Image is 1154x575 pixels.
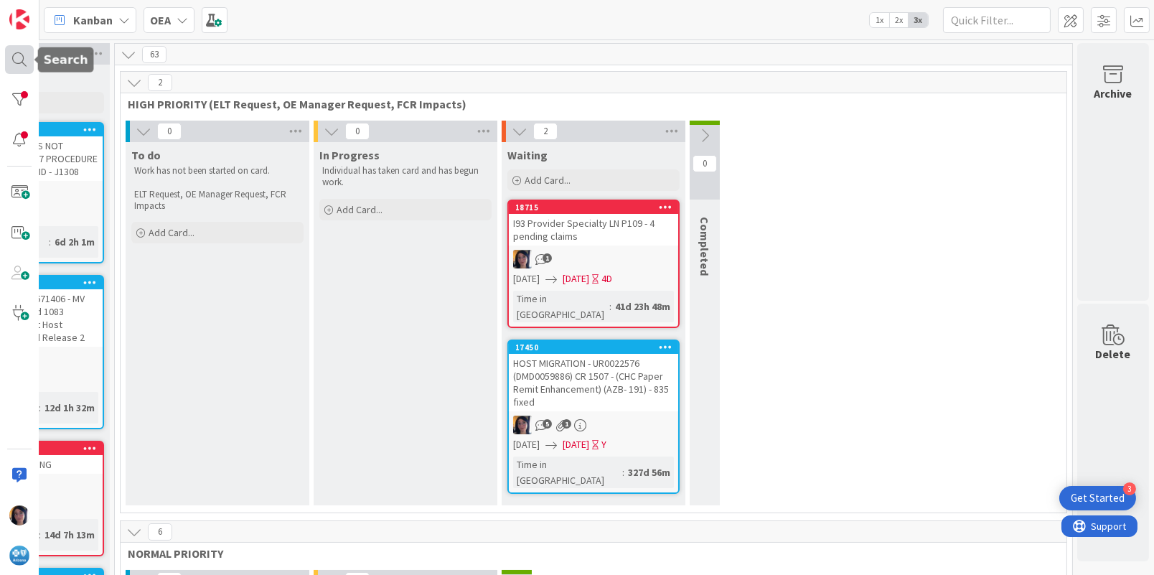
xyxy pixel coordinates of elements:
[509,341,678,354] div: 17450
[39,527,41,543] span: :
[134,189,301,212] p: ELT Request, OE Manager Request, FCR Impacts
[513,291,609,322] div: Time in [GEOGRAPHIC_DATA]
[525,174,571,187] span: Add Card...
[134,165,301,177] p: Work has not been started on card.
[563,271,589,286] span: [DATE]
[148,523,172,541] span: 6
[509,354,678,411] div: HOST MIGRATION - UR0022576 (DMD0059886) CR 1507 - (CHC Paper Remit Enhancement) (AZB- 191) - 835 ...
[322,165,489,189] p: Individual has taken card and has begun work.
[149,226,194,239] span: Add Card...
[49,234,51,250] span: :
[507,340,680,494] a: 17450HOST MIGRATION - UR0022576 (DMD0059886) CR 1507 - (CHC Paper Remit Enhancement) (AZB- 191) -...
[1094,85,1132,102] div: Archive
[142,46,166,63] span: 63
[131,148,161,162] span: To do
[698,217,712,276] span: Completed
[870,13,889,27] span: 1x
[622,464,624,480] span: :
[507,200,680,328] a: 18715I93 Provider Specialty LN P109 - 4 pending claimsTC[DATE][DATE]4DTime in [GEOGRAPHIC_DATA]:4...
[44,53,88,67] h5: Search
[601,437,606,452] div: Y
[533,123,558,140] span: 2
[693,155,717,172] span: 0
[515,342,678,352] div: 17450
[128,546,1049,561] span: NORMAL PRIORITY
[1123,482,1136,495] div: 3
[30,2,65,19] span: Support
[563,437,589,452] span: [DATE]
[39,400,41,416] span: :
[319,148,380,162] span: In Progress
[345,123,370,140] span: 0
[157,123,182,140] span: 0
[509,341,678,411] div: 17450HOST MIGRATION - UR0022576 (DMD0059886) CR 1507 - (CHC Paper Remit Enhancement) (AZB- 191) -...
[509,416,678,434] div: TC
[150,13,171,27] b: OEA
[9,505,29,525] img: TC
[509,201,678,246] div: 18715I93 Provider Specialty LN P109 - 4 pending claims
[909,13,928,27] span: 3x
[73,11,113,29] span: Kanban
[1096,345,1131,363] div: Delete
[513,437,540,452] span: [DATE]
[601,271,612,286] div: 4D
[513,271,540,286] span: [DATE]
[509,201,678,214] div: 18715
[1071,491,1125,505] div: Get Started
[609,299,611,314] span: :
[1059,486,1136,510] div: Open Get Started checklist, remaining modules: 3
[128,97,1049,111] span: HIGH PRIORITY (ELT Request, OE Manager Request, FCR Impacts)
[41,400,98,416] div: 12d 1h 32m
[513,416,532,434] img: TC
[543,419,552,429] span: 5
[624,464,674,480] div: 327d 56m
[9,546,29,566] img: avatar
[148,74,172,91] span: 2
[509,250,678,268] div: TC
[889,13,909,27] span: 2x
[51,234,98,250] div: 6d 2h 1m
[509,214,678,246] div: I93 Provider Specialty LN P109 - 4 pending claims
[562,419,571,429] span: 1
[543,253,552,263] span: 1
[513,250,532,268] img: TC
[943,7,1051,33] input: Quick Filter...
[9,9,29,29] img: Visit kanbanzone.com
[513,457,622,488] div: Time in [GEOGRAPHIC_DATA]
[337,203,383,216] span: Add Card...
[507,148,548,162] span: Waiting
[41,527,98,543] div: 14d 7h 13m
[611,299,674,314] div: 41d 23h 48m
[515,202,678,212] div: 18715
